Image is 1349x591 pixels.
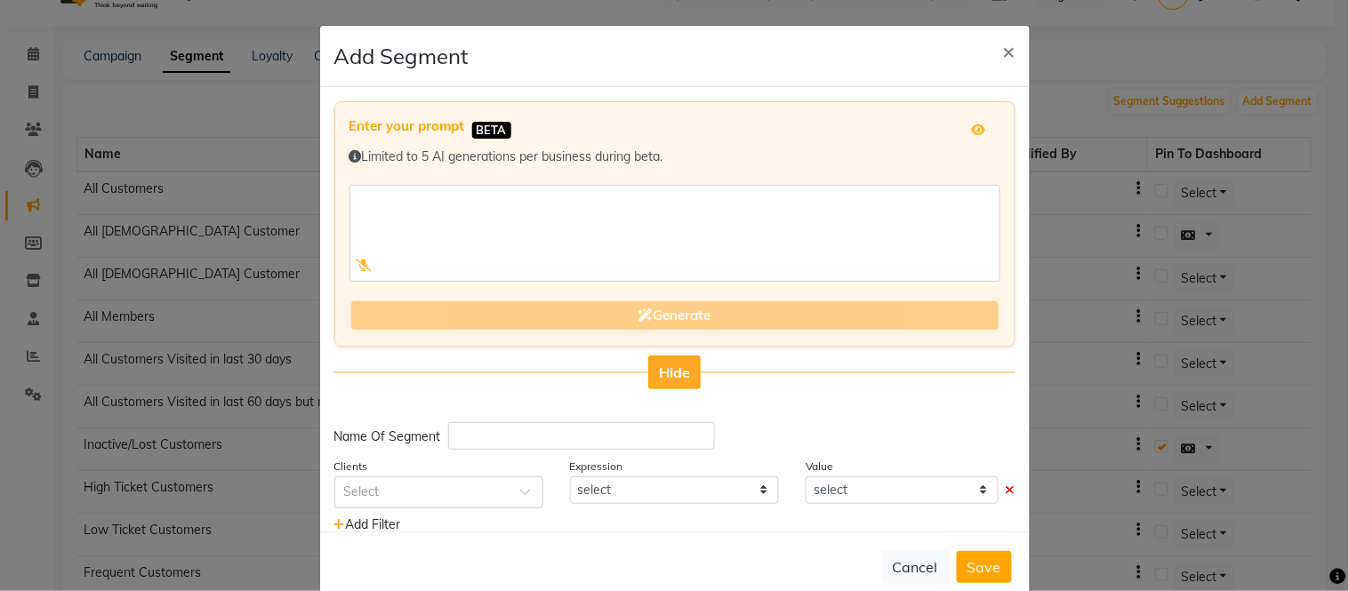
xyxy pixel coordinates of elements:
[334,40,469,72] h4: Add Segment
[957,551,1012,583] button: Save
[570,459,623,475] label: Expression
[349,148,1000,166] div: Limited to 5 AI generations per business during beta.
[881,550,950,584] button: Cancel
[334,427,441,446] div: Name Of Segment
[989,26,1030,76] button: Close
[1003,37,1016,64] span: ×
[334,459,368,475] label: Clients
[648,355,701,389] button: Hide
[472,122,511,139] span: BETA
[659,363,690,381] span: Hide
[806,459,833,475] label: Value
[349,116,465,137] label: Enter your prompt
[334,516,401,532] span: Add Filter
